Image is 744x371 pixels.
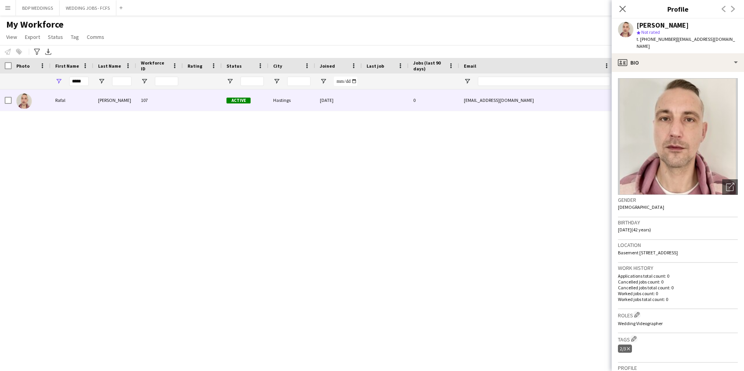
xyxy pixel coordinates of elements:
[618,78,738,195] img: Crew avatar or photo
[71,33,79,40] span: Tag
[367,63,384,69] span: Last job
[112,77,132,86] input: Last Name Filter Input
[16,0,60,16] button: BDP WEDDINGS
[618,264,738,271] h3: Work history
[45,32,66,42] a: Status
[136,89,183,111] div: 107
[618,227,651,233] span: [DATE] (42 years)
[16,93,32,109] img: Rafal Jankowski
[226,63,242,69] span: Status
[240,77,264,86] input: Status Filter Input
[93,89,136,111] div: [PERSON_NAME]
[268,89,315,111] div: Hastings
[334,77,357,86] input: Joined Filter Input
[320,63,335,69] span: Joined
[3,32,20,42] a: View
[618,285,738,290] p: Cancelled jobs total count: 0
[287,77,311,86] input: City Filter Input
[55,78,62,85] button: Open Filter Menu
[141,78,148,85] button: Open Filter Menu
[618,290,738,296] p: Worked jobs count: 0
[618,204,664,210] span: [DEMOGRAPHIC_DATA]
[98,63,121,69] span: Last Name
[618,279,738,285] p: Cancelled jobs count: 0
[612,4,744,14] h3: Profile
[459,89,615,111] div: [EMAIL_ADDRESS][DOMAIN_NAME]
[69,77,89,86] input: First Name Filter Input
[141,60,169,72] span: Workforce ID
[641,29,660,35] span: Not rated
[16,63,30,69] span: Photo
[273,63,282,69] span: City
[637,36,735,49] span: | [EMAIL_ADDRESS][DOMAIN_NAME]
[60,0,116,16] button: WEDDING JOBS - FCFS
[637,36,677,42] span: t. [PHONE_NUMBER]
[188,63,202,69] span: Rating
[87,33,104,40] span: Comms
[32,47,42,56] app-action-btn: Advanced filters
[25,33,40,40] span: Export
[618,241,738,248] h3: Location
[22,32,43,42] a: Export
[618,311,738,319] h3: Roles
[98,78,105,85] button: Open Filter Menu
[155,77,178,86] input: Workforce ID Filter Input
[6,19,63,30] span: My Workforce
[618,219,738,226] h3: Birthday
[413,60,445,72] span: Jobs (last 90 days)
[464,78,471,85] button: Open Filter Menu
[618,196,738,203] h3: Gender
[48,33,63,40] span: Status
[618,345,632,353] div: 2/3
[464,63,476,69] span: Email
[618,273,738,279] p: Applications total count: 0
[612,53,744,72] div: Bio
[55,63,79,69] span: First Name
[618,335,738,343] h3: Tags
[226,98,251,103] span: Active
[320,78,327,85] button: Open Filter Menu
[44,47,53,56] app-action-btn: Export XLSX
[409,89,459,111] div: 0
[618,320,663,326] span: Wedding Videographer
[637,22,689,29] div: [PERSON_NAME]
[68,32,82,42] a: Tag
[478,77,610,86] input: Email Filter Input
[6,33,17,40] span: View
[84,32,107,42] a: Comms
[618,296,738,302] p: Worked jobs total count: 0
[618,250,678,255] span: Basement [STREET_ADDRESS]
[51,89,93,111] div: Rafal
[273,78,280,85] button: Open Filter Menu
[722,179,738,195] div: Open photos pop-in
[226,78,233,85] button: Open Filter Menu
[315,89,362,111] div: [DATE]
